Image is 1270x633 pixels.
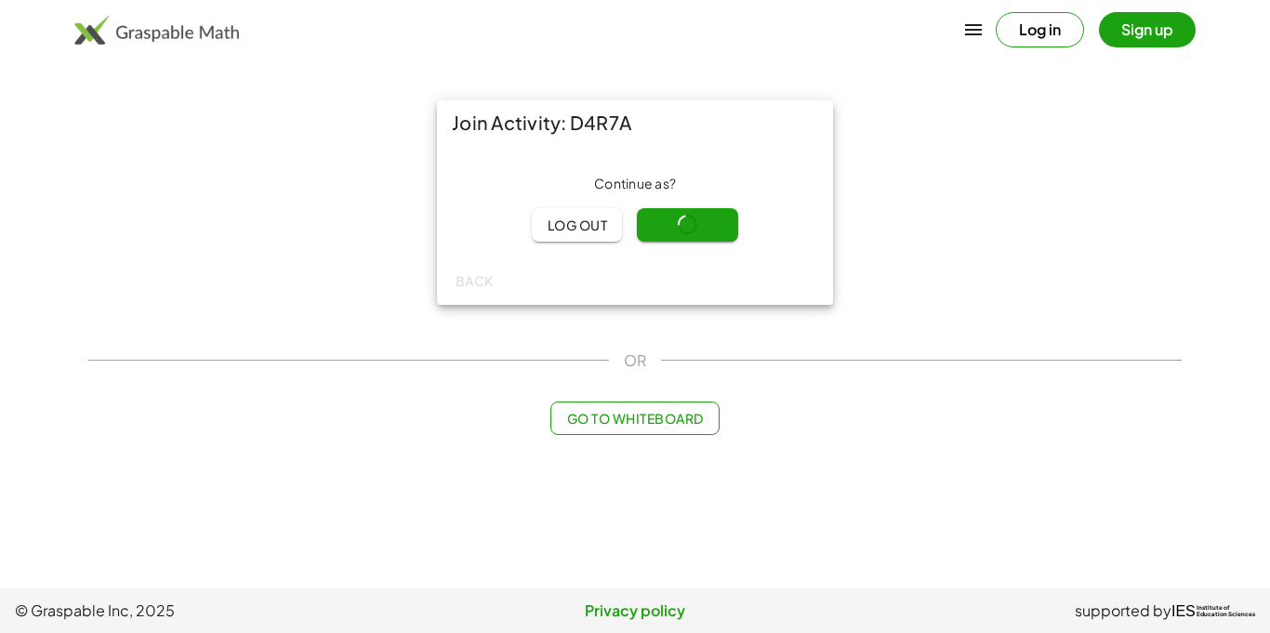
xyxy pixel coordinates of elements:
span: Institute of Education Sciences [1197,605,1255,618]
span: OR [624,349,646,372]
button: Go to Whiteboard [550,402,719,435]
div: Join Activity: D4R7A [437,100,833,145]
span: Go to Whiteboard [566,410,703,427]
button: Log in [996,12,1084,47]
span: supported by [1075,600,1171,622]
span: © Graspable Inc, 2025 [15,600,429,622]
div: Continue as ? [452,175,818,193]
a: IESInstitute ofEducation Sciences [1171,600,1255,622]
span: IES [1171,602,1196,620]
button: Sign up [1099,12,1196,47]
span: Log out [547,217,607,233]
button: Log out [532,208,622,242]
a: Privacy policy [429,600,842,622]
